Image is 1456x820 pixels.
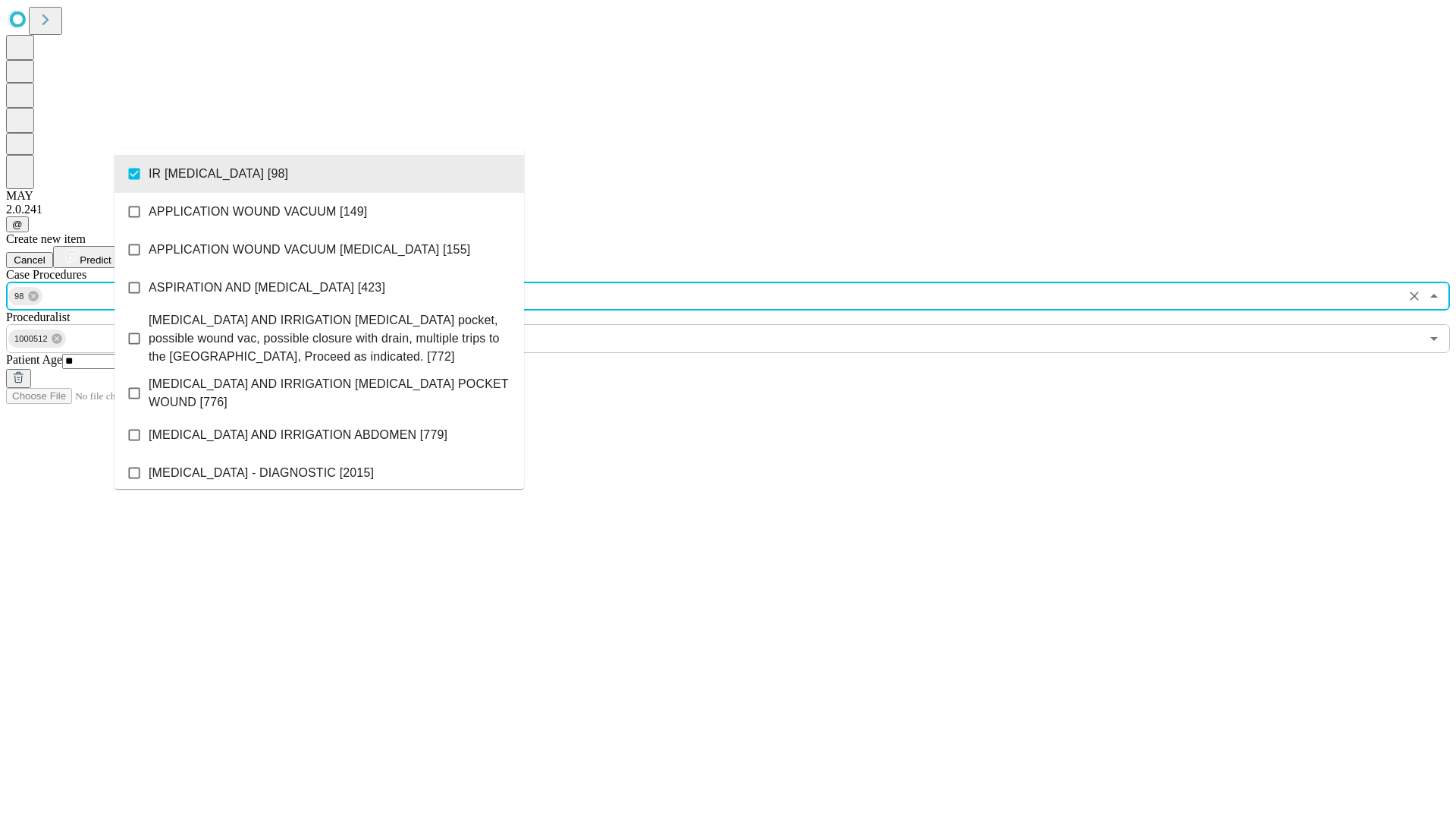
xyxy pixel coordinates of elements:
[149,165,288,183] span: IR [MEDICAL_DATA] [98]
[149,241,470,259] span: APPLICATION WOUND VACUUM [MEDICAL_DATA] [155]
[6,203,1450,216] div: 2.0.241
[6,268,86,281] span: Scheduled Procedure
[6,216,29,232] button: @
[149,426,447,444] span: [MEDICAL_DATA] AND IRRIGATION ABDOMEN [779]
[8,330,54,348] span: 1000512
[6,232,86,245] span: Create new item
[149,311,512,366] span: [MEDICAL_DATA] AND IRRIGATION [MEDICAL_DATA] pocket, possible wound vac, possible closure with dr...
[149,279,385,297] span: ASPIRATION AND [MEDICAL_DATA] [423]
[149,464,374,482] span: [MEDICAL_DATA] - DIAGNOSTIC [2015]
[8,330,66,348] div: 1000512
[80,254,111,266] span: Predict
[6,311,70,323] span: Proceduralist
[149,203,367,221] span: APPLICATION WOUND VACUUM [149]
[6,353,62,366] span: Patient Age
[53,246,123,268] button: Predict
[8,287,42,305] div: 98
[6,189,1450,203] div: MAY
[6,252,53,268] button: Cancel
[1404,285,1425,307] button: Clear
[1423,285,1445,307] button: Close
[1423,328,1445,349] button: Open
[14,254,45,266] span: Cancel
[8,288,30,305] span: 98
[149,375,512,412] span: [MEDICAL_DATA] AND IRRIGATION [MEDICAL_DATA] POCKET WOUND [776]
[12,219,23,230] span: @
